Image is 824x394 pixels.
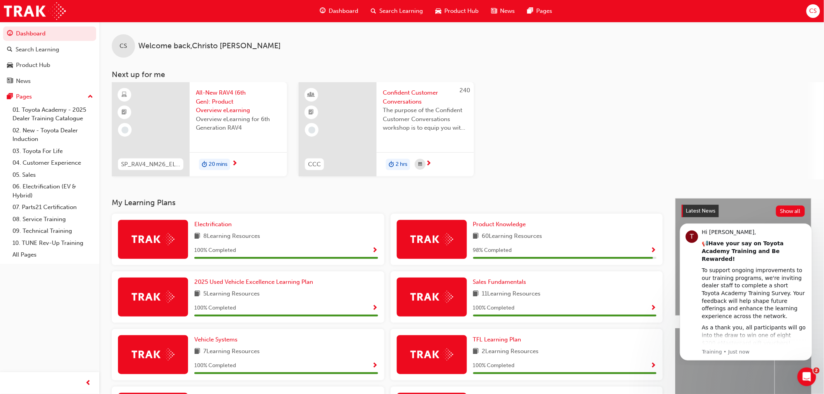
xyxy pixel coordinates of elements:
[418,160,422,169] span: calendar-icon
[482,347,539,357] span: 2 Learning Resources
[7,62,13,69] span: car-icon
[521,3,559,19] a: pages-iconPages
[308,127,315,134] span: learningRecordVerb_NONE-icon
[473,278,526,285] span: Sales Fundamentals
[3,58,96,72] a: Product Hub
[491,6,497,16] span: news-icon
[132,233,174,245] img: Trak
[410,348,453,361] img: Trak
[372,362,378,369] span: Show Progress
[202,160,207,170] span: duration-icon
[482,232,542,241] span: 60 Learning Resources
[194,246,236,255] span: 100 % Completed
[686,208,716,214] span: Latest News
[389,160,394,170] span: duration-icon
[194,221,232,228] span: Electrification
[16,45,59,54] div: Search Learning
[3,25,96,90] button: DashboardSearch LearningProduct HubNews
[668,216,824,365] iframe: Intercom notifications message
[651,305,657,312] span: Show Progress
[112,198,663,207] h3: My Learning Plans
[372,303,378,313] button: Show Progress
[682,205,805,217] a: Latest NewsShow all
[810,7,817,16] span: CS
[3,42,96,57] a: Search Learning
[482,289,541,299] span: 11 Learning Resources
[776,206,805,217] button: Show all
[485,3,521,19] a: news-iconNews
[3,90,96,104] button: Pages
[383,106,468,132] span: The purpose of the Confident Customer Conversations workshop is to equip you with tools to commun...
[528,6,533,16] span: pages-icon
[112,82,287,176] a: SP_RAV4_NM26_EL01All-New RAV4 (6th Gen): Product Overview eLearningOverview eLearning for 6th Gen...
[651,246,657,255] button: Show Progress
[9,201,96,213] a: 07. Parts21 Certification
[651,361,657,371] button: Show Progress
[299,82,474,176] a: 240CCCConfident Customer ConversationsThe purpose of the Confident Customer Conversations worksho...
[473,304,515,313] span: 100 % Completed
[194,335,241,344] a: Vehicle Systems
[396,160,407,169] span: 2 hrs
[380,7,423,16] span: Search Learning
[372,361,378,371] button: Show Progress
[813,368,820,374] span: 2
[86,378,92,388] span: prev-icon
[473,335,525,344] a: TFL Learning Plan
[194,361,236,370] span: 100 % Completed
[9,169,96,181] a: 05. Sales
[7,93,13,100] span: pages-icon
[314,3,365,19] a: guage-iconDashboard
[365,3,430,19] a: search-iconSearch Learning
[196,115,281,132] span: Overview eLearning for 6th Generation RAV4
[122,107,127,118] span: booktick-icon
[383,88,468,106] span: Confident Customer Conversations
[675,198,812,316] a: Latest NewsShow allHelp Shape the Future of Toyota Academy Training and Win an eMastercard!Revolu...
[473,361,515,370] span: 100 % Completed
[203,289,260,299] span: 5 Learning Resources
[7,46,12,53] span: search-icon
[16,92,32,101] div: Pages
[7,30,13,37] span: guage-icon
[132,348,174,361] img: Trak
[4,2,66,20] a: Trak
[3,74,96,88] a: News
[473,220,529,229] a: Product Knowledge
[329,7,359,16] span: Dashboard
[372,305,378,312] span: Show Progress
[410,233,453,245] img: Trak
[806,4,820,18] button: CS
[121,127,129,134] span: learningRecordVerb_NONE-icon
[203,347,260,357] span: 7 Learning Resources
[16,61,50,70] div: Product Hub
[3,26,96,41] a: Dashboard
[232,160,238,167] span: next-icon
[410,291,453,303] img: Trak
[651,247,657,254] span: Show Progress
[309,90,314,100] span: learningResourceType_INSTRUCTOR_LED-icon
[436,6,442,16] span: car-icon
[426,160,431,167] span: next-icon
[430,3,485,19] a: car-iconProduct Hub
[473,221,526,228] span: Product Knowledge
[88,92,93,102] span: up-icon
[372,247,378,254] span: Show Progress
[16,77,31,86] div: News
[309,107,314,118] span: booktick-icon
[194,289,200,299] span: book-icon
[194,220,235,229] a: Electrification
[9,249,96,261] a: All Pages
[9,225,96,237] a: 09. Technical Training
[99,70,824,79] h3: Next up for me
[209,160,227,169] span: 20 mins
[9,181,96,201] a: 06. Electrification (EV & Hybrid)
[196,88,281,115] span: All-New RAV4 (6th Gen): Product Overview eLearning
[9,125,96,145] a: 02. New - Toyota Dealer Induction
